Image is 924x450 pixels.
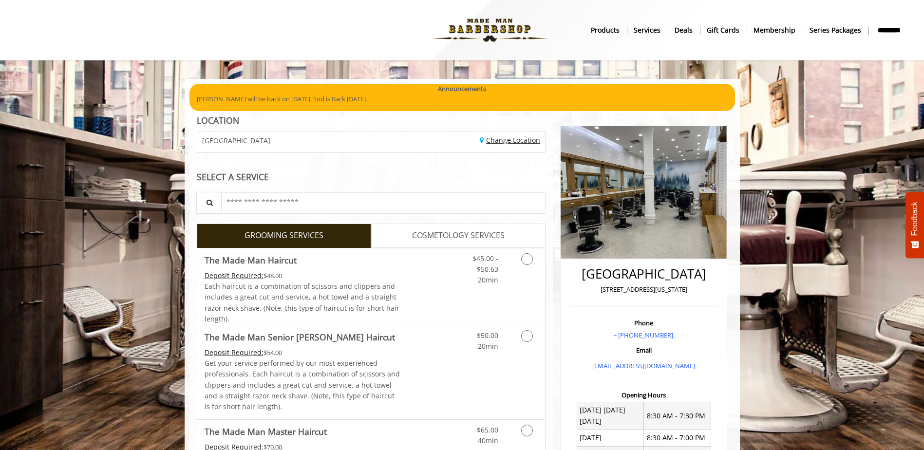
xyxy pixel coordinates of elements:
[571,347,716,354] h3: Email
[571,284,716,295] p: [STREET_ADDRESS][US_STATE]
[205,270,400,281] div: $48.00
[245,229,323,242] span: GROOMING SERVICES
[810,25,861,36] b: Series packages
[438,84,486,94] b: Announcements
[205,348,264,357] span: This service needs some Advance to be paid before we block your appointment
[668,23,700,37] a: DealsDeals
[197,114,239,126] b: LOCATION
[205,358,400,412] p: Get your service performed by our most experienced professionals. Each haircut is a combination o...
[478,341,498,351] span: 20min
[571,319,716,326] h3: Phone
[910,202,919,236] span: Feedback
[423,3,557,57] img: Made Man Barbershop logo
[592,361,695,370] a: [EMAIL_ADDRESS][DOMAIN_NAME]
[205,330,395,344] b: The Made Man Senior [PERSON_NAME] Haircut
[675,25,693,36] b: Deals
[905,192,924,258] button: Feedback - Show survey
[472,254,498,274] span: $45.00 - $50.63
[202,137,270,144] span: [GEOGRAPHIC_DATA]
[644,430,711,446] td: 8:30 AM - 7:00 PM
[634,25,660,36] b: Services
[707,25,739,36] b: gift cards
[803,23,868,37] a: Series packagesSeries packages
[480,135,540,145] a: Change Location
[477,425,498,434] span: $65.00
[205,347,400,358] div: $54.00
[569,392,718,398] h3: Opening Hours
[591,25,620,36] b: products
[627,23,668,37] a: ServicesServices
[197,172,546,182] div: SELECT A SERVICE
[196,192,222,214] button: Service Search
[412,229,505,242] span: COSMETOLOGY SERVICES
[197,94,728,104] p: [PERSON_NAME] will be back on [DATE]. Sod is Back [DATE].
[478,275,498,284] span: 20min
[205,253,297,267] b: The Made Man Haircut
[478,436,498,445] span: 40min
[613,331,675,339] a: + [PHONE_NUMBER].
[477,331,498,340] span: $50.00
[577,402,644,430] td: [DATE] [DATE] [DATE]
[700,23,747,37] a: Gift cardsgift cards
[205,271,264,280] span: This service needs some Advance to be paid before we block your appointment
[747,23,803,37] a: MembershipMembership
[205,281,399,323] span: Each haircut is a combination of scissors and clippers and includes a great cut and service, a ho...
[754,25,795,36] b: Membership
[571,267,716,281] h2: [GEOGRAPHIC_DATA]
[644,402,711,430] td: 8:30 AM - 7:30 PM
[205,425,327,438] b: The Made Man Master Haircut
[577,430,644,446] td: [DATE]
[584,23,627,37] a: Productsproducts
